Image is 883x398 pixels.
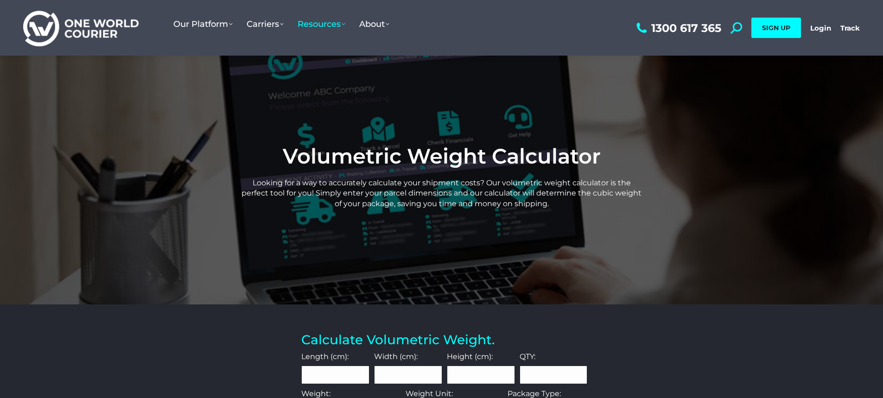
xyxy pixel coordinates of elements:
[166,10,240,38] a: Our Platform
[298,19,345,29] span: Resources
[840,24,860,32] a: Track
[810,24,831,32] a: Login
[520,352,535,362] label: QTY:
[241,144,642,169] h1: Volumetric Weight Calculator
[240,10,291,38] a: Carriers
[173,19,233,29] span: Our Platform
[374,352,418,362] label: Width (cm):
[247,19,284,29] span: Carriers
[359,19,389,29] span: About
[447,352,493,362] label: Height (cm):
[751,18,801,38] a: SIGN UP
[291,10,352,38] a: Resources
[23,9,139,47] img: One World Courier
[301,332,587,348] h3: Calculate Volumetric Weight.
[301,352,349,362] label: Length (cm):
[762,24,790,32] span: SIGN UP
[241,178,642,209] p: Looking for a way to accurately calculate your shipment costs? Our volumetric weight calculator i...
[634,22,721,34] a: 1300 617 365
[352,10,396,38] a: About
